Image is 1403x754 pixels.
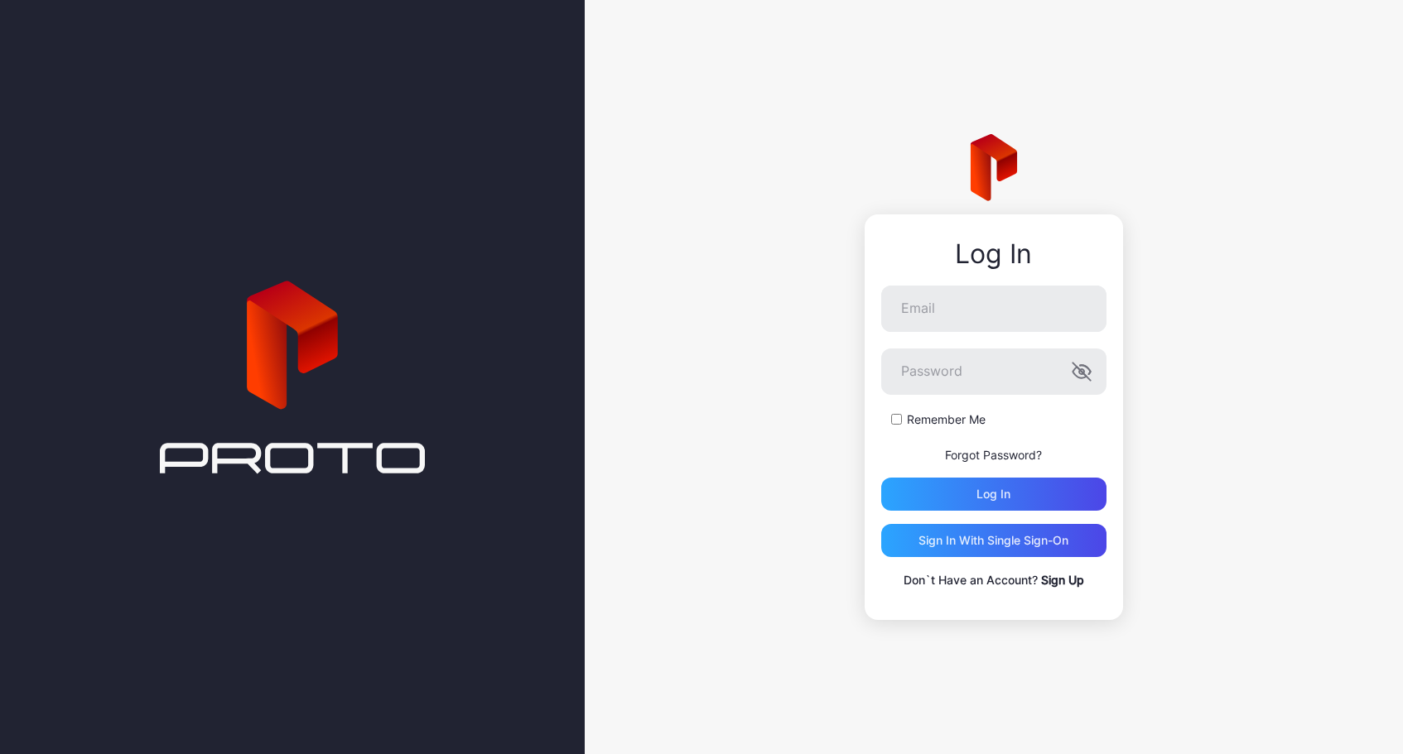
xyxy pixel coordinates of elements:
div: Sign in With Single Sign-On [918,534,1068,547]
button: Password [1072,362,1092,382]
input: Password [881,348,1106,395]
button: Log in [881,478,1106,511]
div: Log In [881,239,1106,269]
label: Remember Me [907,411,986,428]
a: Sign Up [1041,573,1084,587]
a: Forgot Password? [945,448,1042,462]
p: Don`t Have an Account? [881,570,1106,590]
div: Log in [976,487,1010,501]
input: Email [881,286,1106,332]
button: Sign in With Single Sign-On [881,524,1106,557]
